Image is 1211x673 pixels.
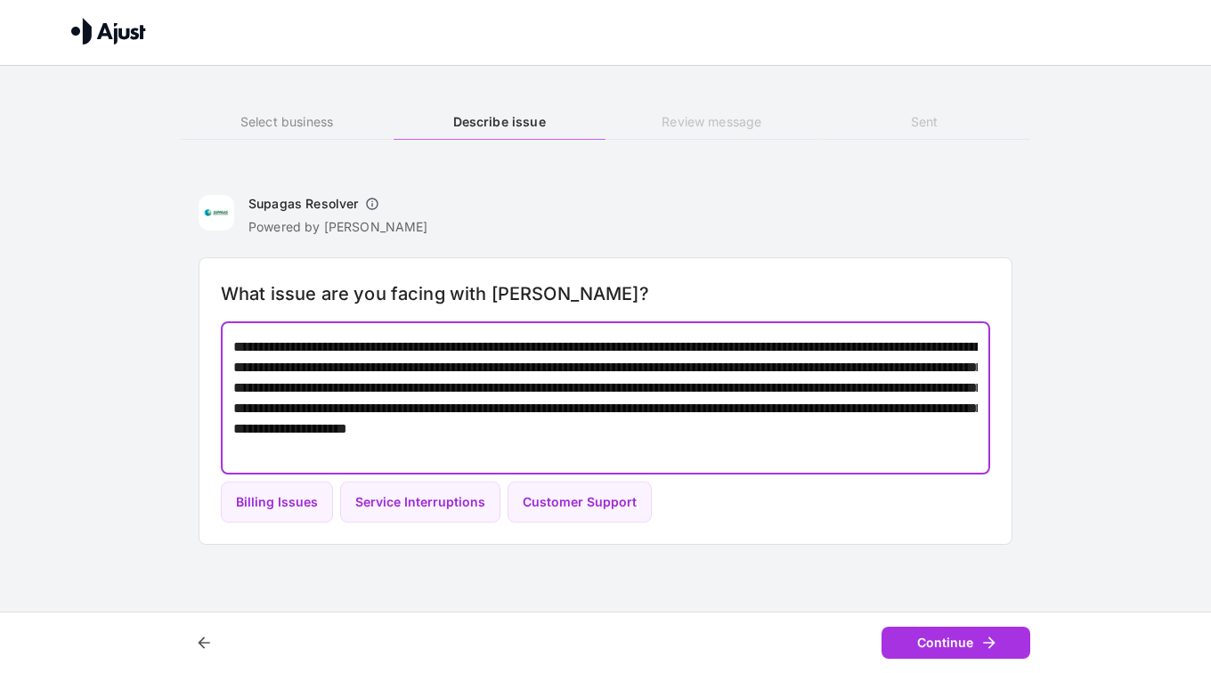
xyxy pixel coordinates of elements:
[248,195,358,213] h6: Supagas Resolver
[248,218,428,236] p: Powered by [PERSON_NAME]
[71,18,146,45] img: Ajust
[221,280,990,308] h6: What issue are you facing with [PERSON_NAME]?
[221,482,333,523] button: Billing Issues
[818,112,1030,132] h6: Sent
[882,627,1030,660] button: Continue
[181,112,393,132] h6: Select business
[394,112,605,132] h6: Describe issue
[199,195,234,231] img: Supagas
[605,112,817,132] h6: Review message
[340,482,500,523] button: Service Interruptions
[508,482,652,523] button: Customer Support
